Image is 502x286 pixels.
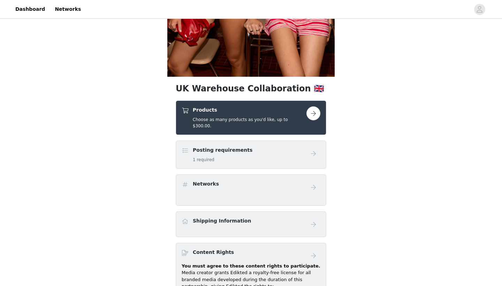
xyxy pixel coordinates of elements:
[51,1,85,17] a: Networks
[476,4,483,15] div: avatar
[193,116,306,129] h5: Choose as many products as you'd like, up to $300.00.
[182,263,320,269] strong: You must agree to these content rights to participate.
[193,180,219,188] h4: Networks
[193,157,252,163] h5: 1 required
[193,106,306,114] h4: Products
[193,146,252,154] h4: Posting requirements
[193,249,234,256] h4: Content Rights
[176,82,326,95] h1: UK Warehouse Collaboration 🇬🇧
[11,1,49,17] a: Dashboard
[176,141,326,169] div: Posting requirements
[176,174,326,206] div: Networks
[176,100,326,135] div: Products
[193,217,251,225] h4: Shipping Information
[176,211,326,237] div: Shipping Information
